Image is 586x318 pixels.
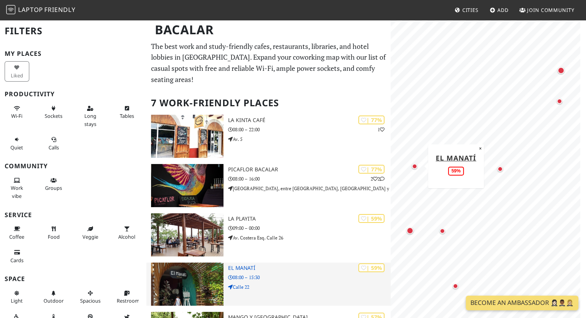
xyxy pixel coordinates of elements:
span: Long stays [84,112,96,127]
button: Long stays [78,102,102,130]
h3: Community [5,162,142,170]
img: LaptopFriendly [6,5,15,14]
h3: Picaflor Bacalar [228,166,391,173]
h3: My Places [5,50,142,57]
span: Group tables [45,184,62,191]
button: Light [5,287,29,307]
span: Work-friendly tables [120,112,134,119]
img: El Manatí [151,263,223,306]
a: Cities [452,3,482,17]
button: Work vibe [5,174,29,202]
p: Av. Costera Esq. Calle 26 [228,234,391,241]
span: Natural light [11,297,23,304]
span: Coffee [9,233,24,240]
p: Av. 5 [228,136,391,143]
span: Outdoor area [44,297,64,304]
span: Alcohol [118,233,135,240]
p: 08:00 – 15:30 [228,274,391,281]
span: Join Community [527,7,574,13]
p: The best work and study-friendly cafes, restaurants, libraries, and hotel lobbies in [GEOGRAPHIC_... [151,41,386,85]
div: Map marker [410,162,419,171]
button: Restroom [114,287,139,307]
span: Friendly [44,5,75,14]
div: 59% [448,167,463,176]
h3: Service [5,211,142,219]
span: Power sockets [45,112,62,119]
img: La Playita [151,213,223,256]
h3: El Manatí [228,265,391,271]
div: | 77% [358,115,385,124]
button: Wi-Fi [5,102,29,122]
button: Outdoor [41,287,66,307]
span: Add [497,7,509,13]
div: | 77% [358,165,385,174]
a: Join Community [516,3,578,17]
button: Close popup [477,144,484,152]
h3: Productivity [5,90,142,98]
h3: Space [5,275,142,283]
h3: La Kinta Café [228,117,391,124]
h2: 7 Work-Friendly Places [151,91,386,115]
span: Veggie [82,233,98,240]
button: Alcohol [114,223,139,243]
button: Veggie [78,223,102,243]
span: Food [48,233,60,240]
div: Map marker [495,164,505,174]
span: Credit cards [10,257,24,264]
span: Quiet [10,144,23,151]
a: El Manatí | 59% El Manatí 08:00 – 15:30 Calle 22 [146,263,391,306]
div: Map marker [555,97,564,106]
a: La Kinta Café | 77% 1 La Kinta Café 08:00 – 22:00 Av. 5 [146,115,391,158]
span: Stable Wi-Fi [11,112,22,119]
p: 2 2 [371,175,385,182]
span: Spacious [80,297,101,304]
p: 09:00 – 00:00 [228,224,391,232]
p: 08:00 – 22:00 [228,126,391,133]
button: Spacious [78,287,102,307]
button: Sockets [41,102,66,122]
a: Add [487,3,512,17]
button: Coffee [5,223,29,243]
img: La Kinta Café [151,115,223,158]
h1: Bacalar [149,19,389,40]
button: Calls [41,133,66,154]
p: 08:00 – 16:00 [228,175,391,182]
span: People working [11,184,23,199]
span: Video/audio calls [49,144,59,151]
button: Quiet [5,133,29,154]
a: Picaflor Bacalar | 77% 22 Picaflor Bacalar 08:00 – 16:00 [GEOGRAPHIC_DATA], entre [GEOGRAPHIC_DAT... [146,164,391,207]
div: Map marker [438,226,447,236]
img: Picaflor Bacalar [151,164,223,207]
span: Restroom [117,297,139,304]
h3: La Playita [228,216,391,222]
div: | 59% [358,263,385,272]
span: Laptop [18,5,43,14]
a: La Playita | 59% La Playita 09:00 – 00:00 Av. Costera Esq. Calle 26 [146,213,391,256]
div: Map marker [556,65,566,75]
p: Calle 22 [228,283,391,291]
button: Food [41,223,66,243]
div: Map marker [451,281,460,291]
button: Tables [114,102,139,122]
span: Cities [462,7,479,13]
div: | 59% [358,214,385,223]
button: Groups [41,174,66,194]
div: Map marker [405,226,415,236]
p: 1 [378,126,385,133]
p: [GEOGRAPHIC_DATA], entre [GEOGRAPHIC_DATA], [GEOGRAPHIC_DATA] y [228,185,391,192]
a: LaptopFriendly LaptopFriendly [6,3,76,17]
h2: Filters [5,19,142,43]
button: Cards [5,246,29,266]
a: El Manatí [436,153,476,162]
